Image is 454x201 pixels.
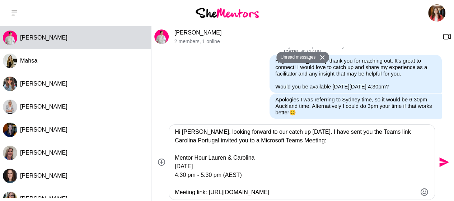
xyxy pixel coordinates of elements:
div: Karla [3,77,17,91]
p: Apologies I was referring to Sydney time, so it would be 6:30pm Auckland time. Alternatively I co... [275,96,436,116]
img: L [3,123,17,137]
button: Emoji picker [420,188,429,196]
img: H [3,100,17,114]
img: K [3,77,17,91]
img: She Mentors Logo [196,8,259,18]
div: Lauren Purse [154,29,169,44]
span: [PERSON_NAME] [20,127,67,133]
a: [PERSON_NAME] [174,29,222,36]
button: Unread messages [276,52,318,63]
span: [PERSON_NAME] [20,104,67,110]
div: Lauren Purse [3,31,17,45]
p: 2 members , 1 online [174,38,437,45]
strong: [DATE] [284,49,299,54]
p: Hi [PERSON_NAME], thank you for reaching out. It's great to connect! I would love to catch up and... [275,58,436,77]
button: Send [435,154,451,170]
div: Mahsa [3,54,17,68]
textarea: Type your message [175,128,417,197]
div: Julia Ridout [3,169,17,183]
span: [PERSON_NAME] [20,81,67,87]
img: K [3,146,17,160]
p: Would you be available [DATE][DATE] 4:30pm? [275,83,436,90]
img: L [3,31,17,45]
img: M [3,54,17,68]
div: Lisa [3,123,17,137]
div: Hayley Scott [3,100,17,114]
img: L [154,29,169,44]
span: Mahsa [20,58,37,64]
div: at 09:17 PM [163,49,442,55]
div: Kate Smyth [3,146,17,160]
img: J [3,169,17,183]
span: 😊 [289,109,296,115]
span: [PERSON_NAME] [20,173,67,179]
span: [PERSON_NAME] [20,35,67,41]
span: [PERSON_NAME] [20,150,67,156]
img: Carolina Portugal [428,4,445,22]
